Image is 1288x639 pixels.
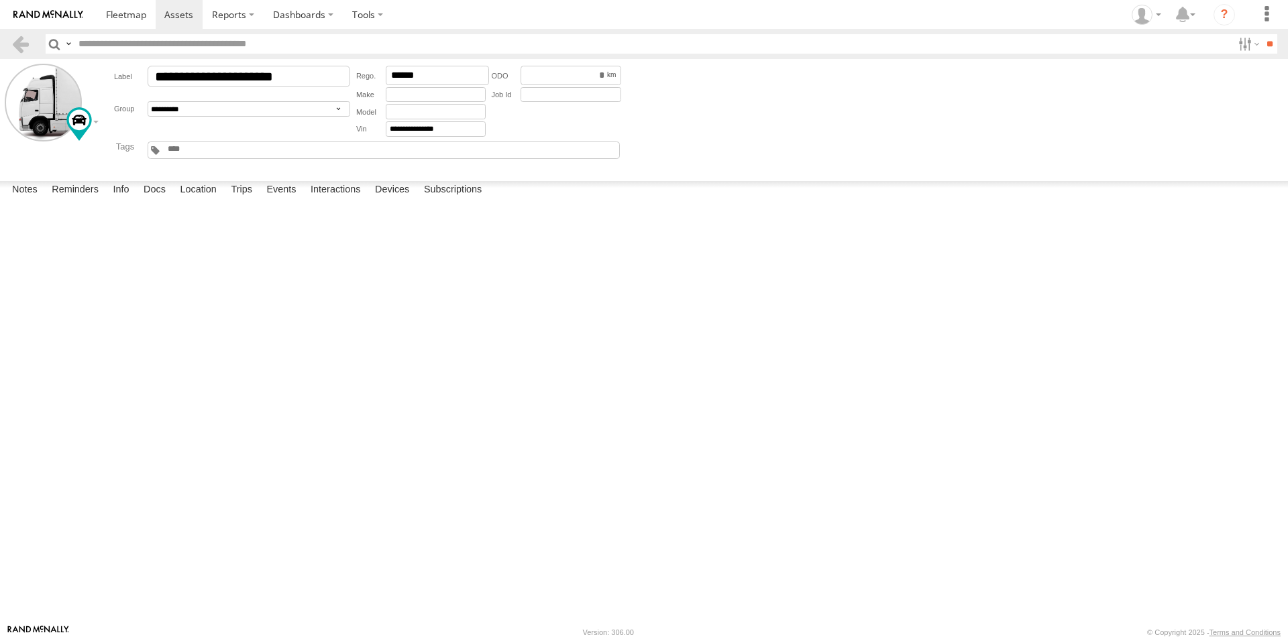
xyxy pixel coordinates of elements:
[1147,628,1281,636] div: © Copyright 2025 -
[1233,34,1262,54] label: Search Filter Options
[1127,5,1166,25] div: Laura Van Bruggen
[224,181,259,200] label: Trips
[13,10,83,19] img: rand-logo.svg
[368,181,416,200] label: Devices
[304,181,368,200] label: Interactions
[45,181,105,200] label: Reminders
[1214,4,1235,25] i: ?
[7,626,69,639] a: Visit our Website
[66,107,92,141] div: Change Map Icon
[173,181,223,200] label: Location
[63,34,74,54] label: Search Query
[5,181,44,200] label: Notes
[417,181,489,200] label: Subscriptions
[1210,628,1281,636] a: Terms and Conditions
[106,181,136,200] label: Info
[137,181,172,200] label: Docs
[11,34,30,54] a: Back to previous Page
[583,628,634,636] div: Version: 306.00
[260,181,303,200] label: Events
